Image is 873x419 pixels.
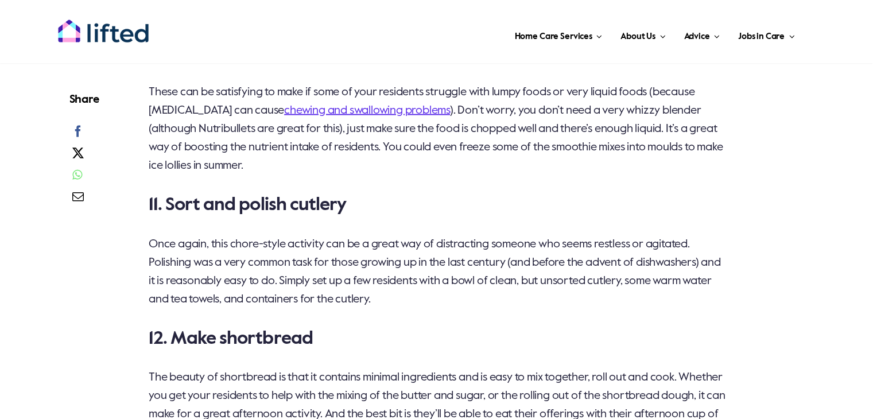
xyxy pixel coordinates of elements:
[738,28,785,46] span: Jobs in Care
[187,17,798,52] nav: Main Menu
[149,329,313,347] strong: 12. Make shortbread
[735,17,798,52] a: Jobs in Care
[69,123,87,145] a: Facebook
[149,195,346,214] strong: 11. Sort and polish cutlery
[620,28,655,46] span: About Us
[680,17,723,52] a: Advice
[284,104,450,116] a: chewing and swallowing problems
[617,17,669,52] a: About Us
[57,19,149,30] a: lifted-logo
[69,92,99,108] h4: Share
[149,235,725,308] p: Once again, this chore-style activity can be a great way of distracting someone who seems restles...
[69,167,86,189] a: WhatsApp
[511,17,606,52] a: Home Care Services
[69,145,87,167] a: X
[684,28,709,46] span: Advice
[515,28,592,46] span: Home Care Services
[149,83,725,174] p: These can be satisfying to make if some of your residents struggle with lumpy foods or very liqui...
[69,189,87,211] a: Email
